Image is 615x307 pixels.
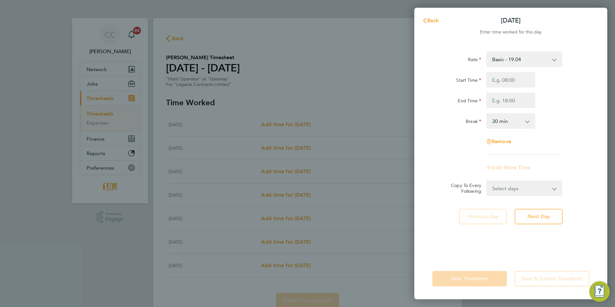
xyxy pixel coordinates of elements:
span: Back [427,17,439,23]
label: End Time [458,98,481,106]
span: Next Day [528,213,550,220]
p: [DATE] [501,16,521,25]
input: E.g. 18:00 [486,93,535,108]
button: Next Day [515,209,563,224]
label: Break [466,118,481,126]
span: Remove [491,138,511,144]
input: E.g. 08:00 [486,72,535,88]
label: Start Time [456,77,481,85]
button: Remove [486,139,511,144]
label: Rate [468,57,481,64]
button: Back [416,14,445,27]
div: Enter time worked for this day. [414,28,607,36]
label: Copy To Every Following [446,182,481,194]
button: Engage Resource Center [589,281,610,302]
